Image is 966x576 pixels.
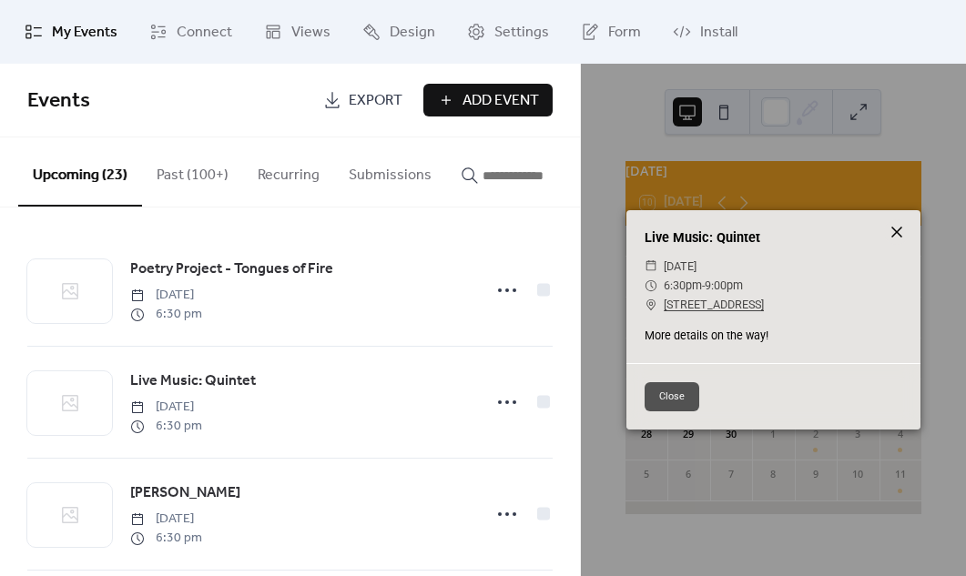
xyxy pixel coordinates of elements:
button: Add Event [423,84,553,116]
span: [DATE] [664,257,697,276]
a: [PERSON_NAME] [130,481,240,505]
a: My Events [11,7,131,56]
div: ​ [645,276,657,295]
div: ​ [645,295,657,314]
a: Poetry Project - Tongues of Fire [130,258,333,281]
span: Install [700,22,737,44]
button: Past (100+) [142,137,243,205]
a: Design [349,7,449,56]
span: Form [608,22,641,44]
a: [STREET_ADDRESS] [664,295,764,314]
span: Events [27,81,90,121]
span: Views [291,22,330,44]
span: 9:00pm [705,278,743,292]
a: Settings [453,7,563,56]
span: 6:30 pm [130,417,202,436]
span: - [702,278,705,292]
span: 6:30 pm [130,305,202,324]
div: More details on the way! [626,328,920,345]
span: Poetry Project - Tongues of Fire [130,258,333,280]
span: Add Event [463,90,539,112]
div: Live Music: Quintet [626,228,920,248]
span: [DATE] [130,398,202,417]
span: Export [349,90,402,112]
span: 6:30 pm [130,529,202,548]
a: Form [567,7,655,56]
span: Settings [494,22,549,44]
span: Connect [177,22,232,44]
span: 6:30pm [664,278,702,292]
button: Recurring [243,137,334,205]
span: My Events [52,22,117,44]
a: Connect [136,7,246,56]
span: [PERSON_NAME] [130,482,240,504]
a: Views [250,7,344,56]
span: Design [390,22,435,44]
a: Live Music: Quintet [130,369,256,393]
button: Close [645,382,699,411]
button: Upcoming (23) [18,137,142,207]
a: Export [310,84,416,116]
a: Install [659,7,751,56]
button: Submissions [334,137,446,205]
div: ​ [645,257,657,276]
span: [DATE] [130,510,202,529]
span: [DATE] [130,286,202,305]
span: Live Music: Quintet [130,370,256,392]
